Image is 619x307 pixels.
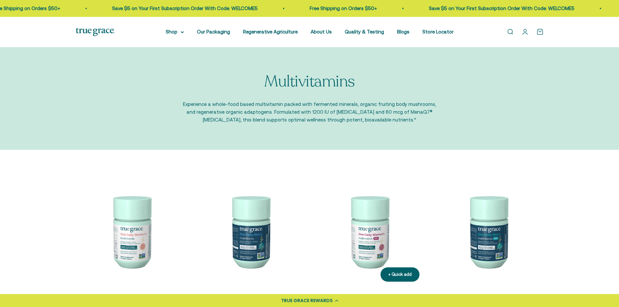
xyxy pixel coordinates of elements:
[311,29,332,34] a: About Us
[264,73,355,90] p: Multivitamins
[422,29,454,34] a: Store Locator
[166,28,184,36] summary: Shop
[432,176,544,287] img: One Daily Men's 40+ Multivitamin
[94,5,239,12] p: Save $5 on Your First Subscription Order With Code: WELCOME5
[197,29,230,34] a: Our Packaging
[291,6,359,11] a: Free Shipping on Orders $50+
[76,176,187,287] img: We select ingredients that play a concrete role in true health, and we include them at effective ...
[345,29,384,34] a: Quality & Testing
[183,100,436,124] p: Experience a whole-food based multivitamin packed with fermented minerals, organic fruiting body ...
[314,176,425,287] img: Daily Multivitamin for Immune Support, Energy, Daily Balance, and Healthy Bone Support* Vitamin A...
[243,29,298,34] a: Regenerative Agriculture
[281,297,333,304] div: TRUE GRACE REWARDS
[411,5,556,12] p: Save $5 on Your First Subscription Order With Code: WELCOME5
[388,271,412,278] div: + Quick add
[397,29,409,34] a: Blogs
[195,176,306,287] img: One Daily Men's Multivitamin
[380,267,419,282] button: + Quick add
